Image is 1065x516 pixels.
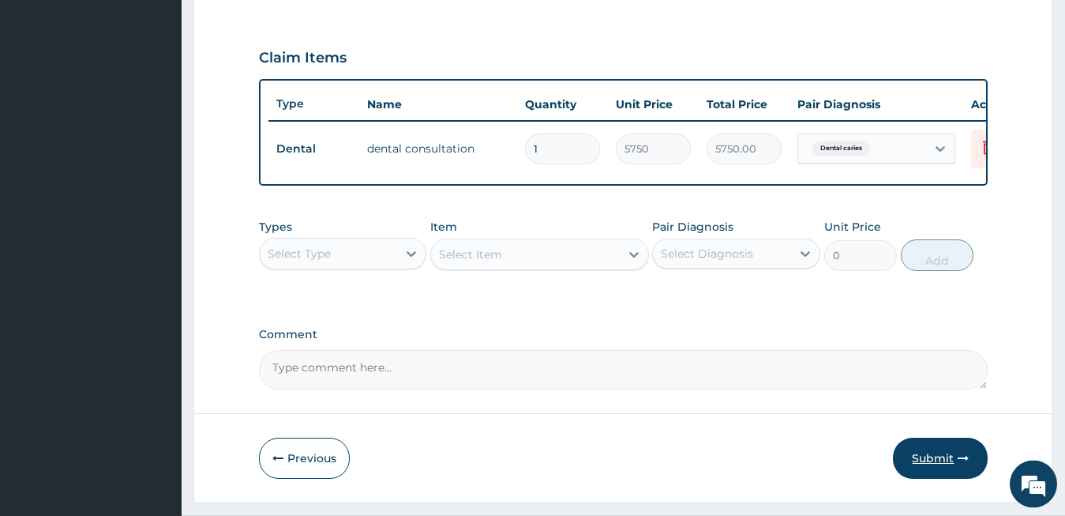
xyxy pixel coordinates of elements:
[268,134,359,164] td: Dental
[259,220,292,234] label: Types
[893,438,988,479] button: Submit
[268,246,331,262] div: Select Type
[789,89,963,120] th: Pair Diagnosis
[259,50,347,67] h3: Claim Items
[812,141,870,156] span: Dental caries
[359,89,517,120] th: Name
[268,89,359,119] th: Type
[901,239,973,271] button: Add
[259,8,297,46] div: Minimize live chat window
[963,89,1042,120] th: Actions
[29,79,64,119] img: d_794563401_company_1708531726252_794563401
[652,219,733,235] label: Pair Diagnosis
[661,246,753,262] div: Select Diagnosis
[359,133,517,164] td: dental consultation
[8,346,301,401] textarea: Type your message and hit 'Enter'
[82,89,265,109] div: Chat with us now
[259,438,350,479] button: Previous
[259,328,988,341] label: Comment
[92,156,218,316] span: We're online!
[608,89,699,120] th: Unit Price
[430,219,457,235] label: Item
[517,89,608,120] th: Quantity
[824,219,881,235] label: Unit Price
[699,89,789,120] th: Total Price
